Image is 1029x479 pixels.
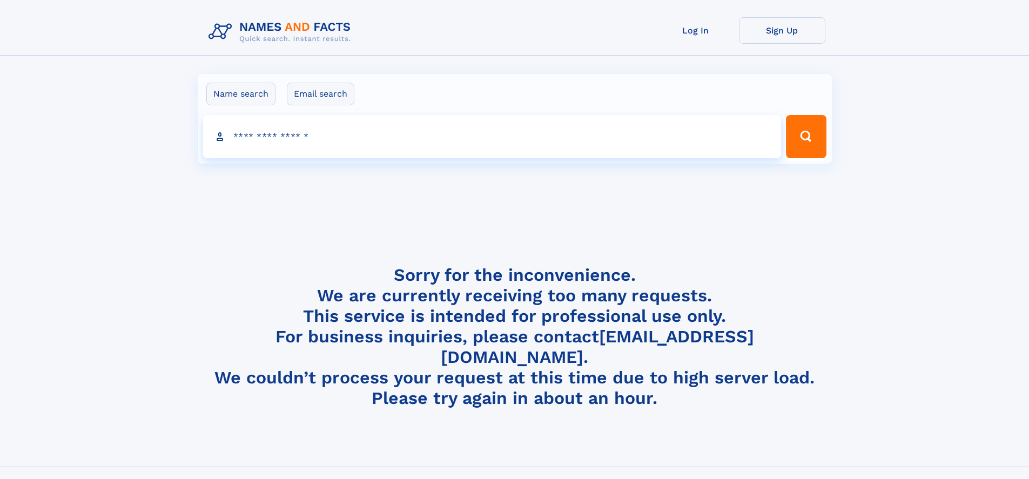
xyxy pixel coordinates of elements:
[206,83,275,105] label: Name search
[786,115,826,158] button: Search Button
[653,17,739,44] a: Log In
[204,17,360,46] img: Logo Names and Facts
[203,115,782,158] input: search input
[739,17,825,44] a: Sign Up
[204,265,825,409] h4: Sorry for the inconvenience. We are currently receiving too many requests. This service is intend...
[441,326,754,367] a: [EMAIL_ADDRESS][DOMAIN_NAME]
[287,83,354,105] label: Email search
